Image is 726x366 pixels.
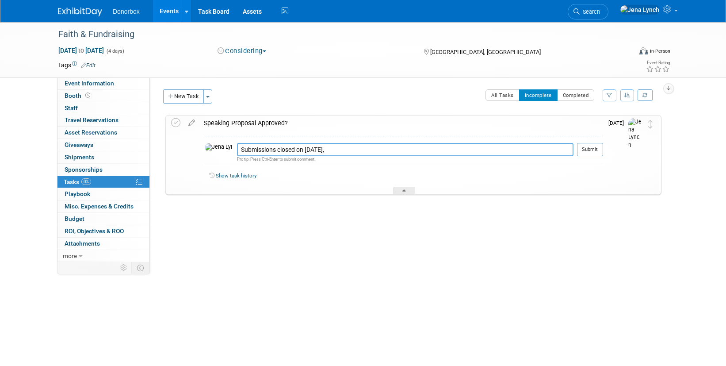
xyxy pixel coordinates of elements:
[485,89,520,101] button: All Tasks
[214,46,270,56] button: Considering
[57,238,149,250] a: Attachments
[65,227,124,235] span: ROI, Objectives & ROO
[650,48,670,54] div: In-Person
[64,178,91,185] span: Tasks
[132,262,150,274] td: Toggle Event Tabs
[216,173,256,179] a: Show task history
[184,119,199,127] a: edit
[237,156,573,162] div: Pro tip: Press Ctrl-Enter to submit comment.
[430,49,541,55] span: [GEOGRAPHIC_DATA], [GEOGRAPHIC_DATA]
[113,8,140,15] span: Donorbox
[57,188,149,200] a: Playbook
[58,8,102,16] img: ExhibitDay
[57,114,149,126] a: Travel Reservations
[57,213,149,225] a: Budget
[57,102,149,114] a: Staff
[65,116,118,123] span: Travel Reservations
[58,61,96,69] td: Tags
[65,141,93,148] span: Giveaways
[577,143,603,156] button: Submit
[57,77,149,89] a: Event Information
[81,62,96,69] a: Edit
[639,47,648,54] img: Format-Inperson.png
[57,225,149,237] a: ROI, Objectives & ROO
[55,27,618,42] div: Faith & Fundraising
[163,89,204,104] button: New Task
[57,151,149,163] a: Shipments
[620,5,660,15] img: Jena Lynch
[199,116,603,131] div: Speaking Proposal Approved?
[65,104,78,112] span: Staff
[628,118,642,150] img: Jena Lynch
[65,190,90,197] span: Playbook
[205,143,233,151] img: Jena Lynch
[65,80,114,87] span: Event Information
[65,203,134,210] span: Misc. Expenses & Credits
[65,92,92,99] span: Booth
[57,127,149,139] a: Asset Reservations
[608,120,628,126] span: [DATE]
[557,89,595,101] button: Completed
[65,154,94,161] span: Shipments
[58,46,104,54] span: [DATE] [DATE]
[57,200,149,212] a: Misc. Expenses & Credits
[65,215,84,222] span: Budget
[84,92,92,99] span: Booth not reserved yet
[580,8,600,15] span: Search
[65,240,100,247] span: Attachments
[77,47,85,54] span: to
[57,250,149,262] a: more
[648,120,653,128] i: Move task
[63,252,77,259] span: more
[65,166,103,173] span: Sponsorships
[57,90,149,102] a: Booth
[57,164,149,176] a: Sponsorships
[81,178,91,185] span: 0%
[519,89,558,101] button: Incomplete
[579,46,670,59] div: Event Format
[646,61,670,65] div: Event Rating
[106,48,124,54] span: (4 days)
[116,262,132,274] td: Personalize Event Tab Strip
[57,176,149,188] a: Tasks0%
[568,4,608,19] a: Search
[638,89,653,101] a: Refresh
[57,139,149,151] a: Giveaways
[65,129,117,136] span: Asset Reservations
